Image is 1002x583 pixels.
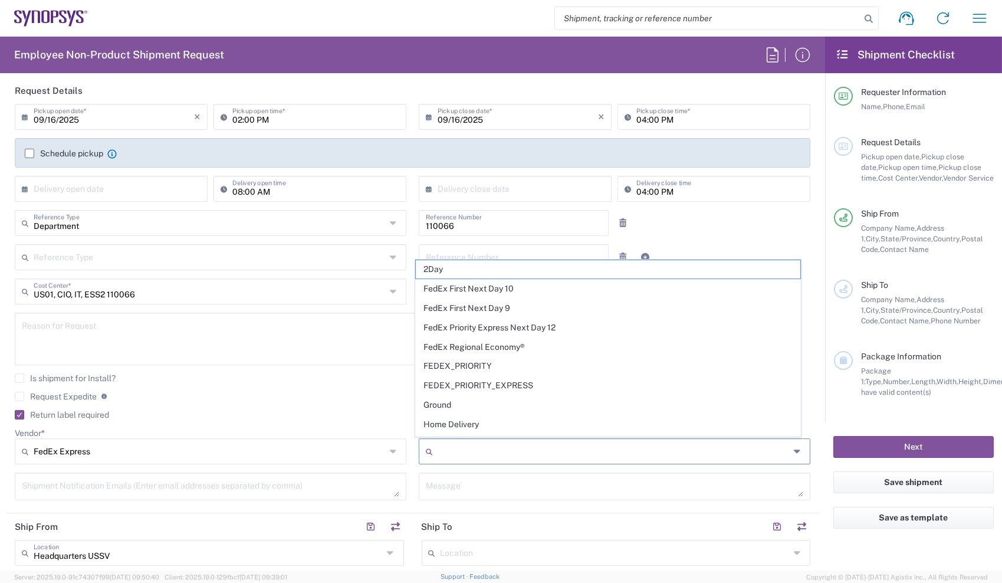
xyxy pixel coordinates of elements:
span: Package Information [861,352,941,361]
label: Schedule pickup [25,149,103,158]
span: Company Name, [861,224,916,232]
span: [DATE] 09:39:01 [239,574,287,581]
span: FedEx First Next Day 9 [416,299,801,317]
span: FedEx Priority Express Next Day 12 [416,319,801,337]
span: Package 1: [861,366,891,386]
a: Feedback [469,573,500,580]
h2: Ship To [422,521,453,533]
a: Add Reference [637,249,653,266]
span: Phone Number [931,316,981,325]
span: Company Name, [861,295,916,304]
label: Vendor [15,428,45,438]
span: Name, [861,102,883,111]
span: Vendor Service [943,173,994,182]
span: Number, [883,377,911,386]
span: Pickup open time, [878,163,938,172]
span: Cost Center, [878,173,919,182]
span: FedEx Regional Economy® [416,338,801,356]
span: [DATE] 09:50:40 [110,574,159,581]
span: Type, [865,377,883,386]
span: FEDEX_PRIORITY [416,357,801,375]
input: Shipment, tracking or reference number [555,7,860,30]
span: Home Delivery [416,415,801,434]
span: Email [906,102,925,111]
label: Return label required [15,410,109,420]
span: City, [866,306,881,315]
span: Copyright © [DATE]-[DATE] Agistix Inc., All Rights Reserved [806,572,988,582]
span: FEDEX_PRIORITY_EXPRESS [416,376,801,395]
span: Contact Name, [880,316,931,325]
span: Pickup open date, [861,152,921,161]
button: Save shipment [833,471,994,493]
span: Phone, [883,102,906,111]
span: 2Day [416,260,801,279]
span: State/Province, [881,234,933,243]
span: Server: 2025.19.0-91c74307f99 [14,574,159,581]
span: FedEx First Next Day 10 [416,280,801,298]
span: Length, [911,377,937,386]
i: × [194,107,201,126]
span: International Economy [416,435,801,453]
h2: Shipment Checklist [836,48,955,62]
span: Contact Name [880,245,929,254]
span: Ground [416,396,801,414]
i: × [598,107,605,126]
span: Request Details [861,137,921,147]
button: Next [833,436,994,458]
span: State/Province, [881,306,933,315]
span: Country, [933,306,961,315]
label: Is shipment for Install? [15,374,116,383]
h2: Employee Non-Product Shipment Request [14,48,224,62]
span: Client: 2025.19.0-129fbcf [165,574,287,581]
h2: Request Details [15,85,83,97]
a: Remove Reference [615,249,631,266]
span: Ship To [861,280,888,290]
h2: Ship From [15,521,58,533]
label: Request Expedite [15,392,97,401]
span: City, [866,234,881,243]
span: Country, [933,234,961,243]
span: Width, [937,377,958,386]
span: Vendor, [919,173,943,182]
span: Requester Information [861,87,946,97]
button: Save as template [833,507,994,529]
a: Remove Reference [615,215,631,231]
span: Height, [958,377,983,386]
span: Ship From [861,209,899,218]
a: Support [441,573,470,580]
